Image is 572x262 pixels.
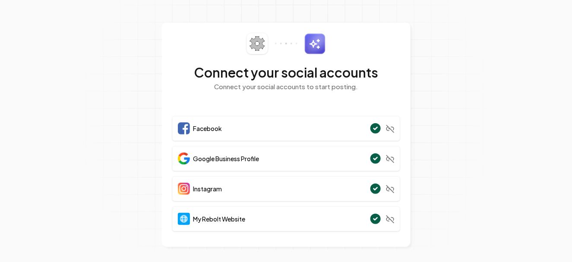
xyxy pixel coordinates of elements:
[178,213,190,225] img: Website
[193,215,246,223] span: My Rebolt Website
[178,153,190,165] img: Google
[172,82,400,92] p: Connect your social accounts to start posting.
[172,65,400,80] h2: Connect your social accounts
[275,43,297,44] img: connector-dots.svg
[193,124,222,133] span: Facebook
[304,33,326,54] img: sparkles.svg
[193,154,259,163] span: Google Business Profile
[178,183,190,195] img: Instagram
[193,184,222,193] span: Instagram
[178,122,190,134] img: Facebook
